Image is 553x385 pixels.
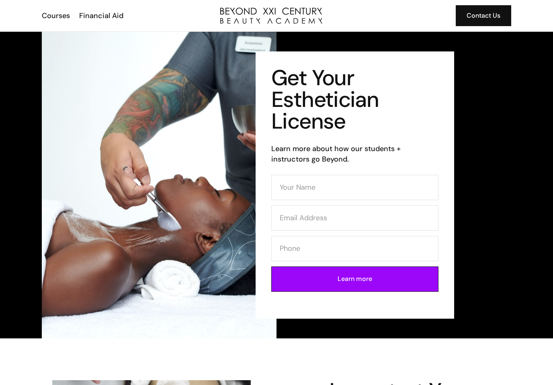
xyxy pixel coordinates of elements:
div: Contact Us [467,10,500,21]
img: esthetician facial application [42,32,276,338]
a: Contact Us [456,5,511,26]
a: home [220,8,322,24]
h1: Get Your Esthetician License [271,67,438,132]
input: Learn more [271,266,438,292]
input: Email Address [271,205,438,231]
form: Contact Form (Esthi) [271,175,438,297]
div: Courses [42,10,70,21]
img: beyond logo [220,8,322,24]
input: Your Name [271,175,438,200]
a: Courses [37,10,74,21]
div: Financial Aid [79,10,123,21]
h6: Learn more about how our students + instructors go Beyond. [271,143,438,164]
a: Financial Aid [74,10,127,21]
input: Phone [271,236,438,261]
